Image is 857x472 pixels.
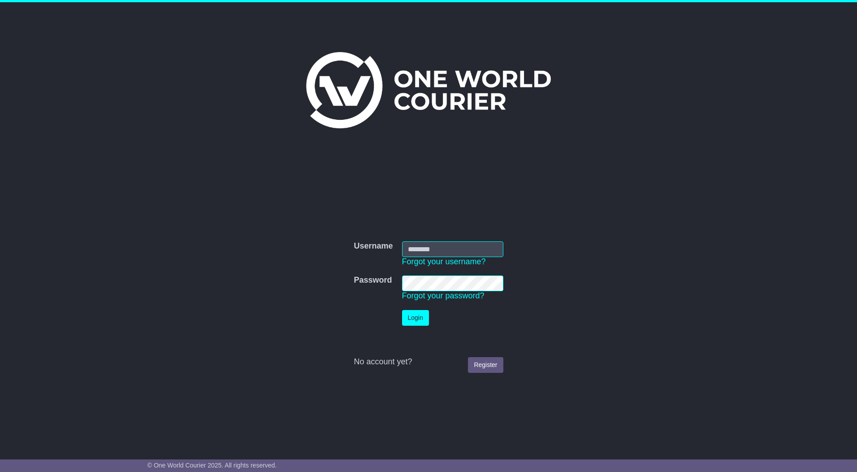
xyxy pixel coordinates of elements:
a: Register [468,357,503,373]
button: Login [402,310,429,326]
span: © One World Courier 2025. All rights reserved. [147,462,277,469]
div: No account yet? [354,357,503,367]
label: Username [354,241,393,251]
a: Forgot your password? [402,291,485,300]
label: Password [354,275,392,285]
img: One World [306,52,551,128]
a: Forgot your username? [402,257,486,266]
